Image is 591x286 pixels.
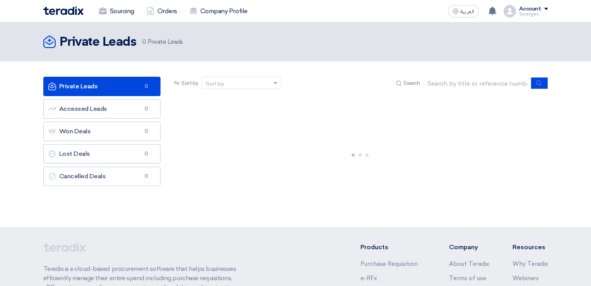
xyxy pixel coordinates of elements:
[43,167,161,186] a: Cancelled Deals0
[206,80,224,88] div: Sort by
[504,5,516,17] img: profile_test.png
[43,6,84,15] img: Teradix logo
[448,5,479,17] button: العربية
[142,127,151,135] span: 0
[360,260,418,267] a: Purchase Requisition
[181,79,198,87] span: Sort by
[43,122,161,141] a: Won Deals0
[512,243,548,252] li: Resources
[449,275,486,282] a: Terms of use
[183,3,254,20] a: Company Profile
[512,260,548,267] a: Why Teradix
[460,9,474,14] span: العربية
[43,77,161,96] a: Private Leads0
[449,243,489,252] li: Company
[43,144,161,164] a: Lost Deals0
[360,243,426,252] li: Products
[519,12,548,16] div: Synergies
[60,34,137,50] h2: Private Leads
[360,275,377,282] a: e-RFx
[140,3,183,20] a: Orders
[142,105,151,113] span: 0
[449,260,489,267] a: About Teradix
[142,172,151,180] span: 0
[142,150,151,158] span: 0
[93,3,140,20] a: Sourcing
[142,38,146,45] span: 0
[403,79,420,87] span: Search
[519,6,541,12] div: Account
[142,83,151,90] span: 0
[423,78,531,89] input: Search by title or reference number
[43,99,161,119] a: Accessed Leads0
[512,275,539,282] a: Webinars
[142,38,183,47] span: Private Leads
